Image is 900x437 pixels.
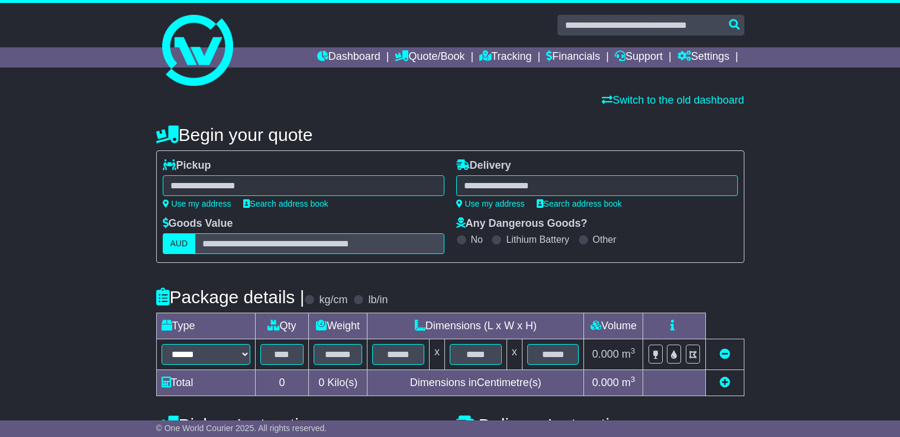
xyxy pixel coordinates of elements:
[471,234,483,245] label: No
[156,125,744,144] h4: Begin your quote
[546,47,600,68] a: Financials
[720,348,730,360] a: Remove this item
[368,294,388,307] label: lb/in
[631,346,636,355] sup: 3
[255,370,309,396] td: 0
[456,217,588,230] label: Any Dangerous Goods?
[318,377,324,388] span: 0
[631,375,636,384] sup: 3
[309,313,367,339] td: Weight
[309,370,367,396] td: Kilo(s)
[367,313,584,339] td: Dimensions (L x W x H)
[622,348,636,360] span: m
[507,339,522,370] td: x
[479,47,531,68] a: Tracking
[537,199,622,208] a: Search address book
[456,159,511,172] label: Delivery
[243,199,328,208] a: Search address book
[456,415,744,435] h4: Delivery Instructions
[156,423,327,433] span: © One World Courier 2025. All rights reserved.
[317,47,380,68] a: Dashboard
[163,233,196,254] label: AUD
[163,159,211,172] label: Pickup
[163,199,231,208] a: Use my address
[602,94,744,106] a: Switch to the old dashboard
[156,313,255,339] td: Type
[319,294,347,307] label: kg/cm
[622,377,636,388] span: m
[163,217,233,230] label: Goods Value
[255,313,309,339] td: Qty
[593,234,617,245] label: Other
[156,415,444,435] h4: Pickup Instructions
[592,377,619,388] span: 0.000
[156,370,255,396] td: Total
[506,234,569,245] label: Lithium Battery
[156,287,305,307] h4: Package details |
[367,370,584,396] td: Dimensions in Centimetre(s)
[615,47,663,68] a: Support
[429,339,444,370] td: x
[584,313,643,339] td: Volume
[720,377,730,388] a: Add new item
[678,47,730,68] a: Settings
[395,47,464,68] a: Quote/Book
[592,348,619,360] span: 0.000
[456,199,525,208] a: Use my address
